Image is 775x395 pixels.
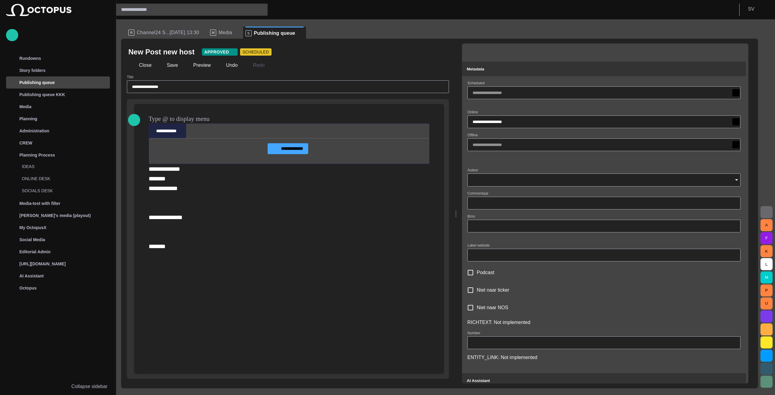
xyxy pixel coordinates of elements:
img: Octopus News Room [6,4,71,16]
p: M [210,30,216,36]
button: Open [732,176,741,184]
button: Metadata [462,62,746,76]
label: Bron [467,214,475,219]
p: [PERSON_NAME]'s media (playout) [19,212,91,219]
span: SCHEDULED [242,49,269,55]
button: F [760,232,773,244]
p: Editorial Admin [19,249,51,255]
button: L [760,258,773,270]
div: Media [6,101,110,113]
p: Planning [19,116,37,122]
label: Online [467,110,478,115]
p: Media-test with filter [19,200,60,206]
label: Commentaar [467,191,488,196]
p: Media [19,104,31,110]
h2: New Post new host [128,47,195,57]
div: IDEAS [10,161,110,173]
label: Offline [467,133,478,138]
p: Social Media [19,237,45,243]
div: SPublishing queue [243,27,306,39]
button: Preview [183,60,213,71]
span: AI Assistant [467,378,490,383]
p: [URL][DOMAIN_NAME] [19,261,66,267]
p: SOCIALS DESK [22,188,98,194]
button: P [760,284,773,296]
p: S V [748,5,754,13]
div: Octopus [6,282,110,294]
span: Media [219,30,232,36]
p: Administration [19,128,49,134]
p: Collapse sidebar [71,383,107,390]
div: [PERSON_NAME]'s media (playout) [6,209,110,222]
div: AI Assistant [6,270,110,282]
p: IDEAS [22,164,110,170]
p: Rundowns [19,55,41,61]
p: Publishing queue [19,79,55,86]
button: Close [128,60,154,71]
label: Scheduled [467,81,485,86]
button: Undo [215,60,240,71]
button: A [760,219,773,231]
div: CREW [6,137,110,149]
span: Publishing queue [254,30,295,36]
button: M [760,271,773,283]
p: CREW [19,140,32,146]
p: Octopus [19,285,37,291]
p: R [128,30,134,36]
span: Podcast [477,269,494,276]
div: Publishing queue [6,76,110,89]
p: S [246,30,252,36]
p: Planning Process [19,152,55,158]
label: Title [127,75,134,80]
p: My OctopusX [19,225,46,231]
span: Niet naar NOS [477,304,508,311]
label: Label website [467,243,490,248]
span: Niet naar ticker [477,287,510,294]
div: Media-test with filter [6,197,110,209]
div: [URL][DOMAIN_NAME] [6,258,110,270]
button: APPROVED [202,48,238,56]
div: MMedia [208,27,243,39]
div: ENTITY_LINK : Not implemented [467,354,740,361]
label: Auteur [467,168,478,173]
p: ONLINE DESK [22,176,98,182]
div: RChannel24 S...[DATE] 13:30 [126,27,208,39]
button: SV [743,4,771,15]
button: AI Assistant [462,373,746,388]
span: Channel24 S...[DATE] 13:30 [137,30,199,36]
span: Metadata [467,67,484,71]
p: AI Assistant [19,273,44,279]
div: RICHTEXT : Not implemented [467,319,740,326]
ul: main menu [6,52,110,294]
label: Number [467,330,480,335]
p: Story folders [19,67,45,73]
p: Publishing queue KKK [19,92,65,98]
button: Save [156,60,180,71]
button: K [760,245,773,257]
button: Collapse sidebar [6,380,110,393]
button: U [760,297,773,309]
